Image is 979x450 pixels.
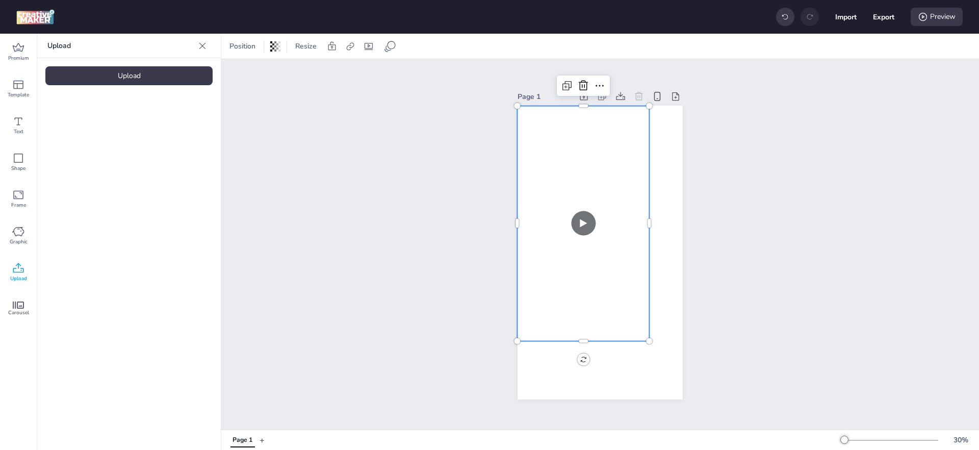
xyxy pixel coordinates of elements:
button: Import [835,6,857,28]
span: Shape [11,164,25,172]
span: Template [8,91,29,99]
span: Text [14,128,23,136]
span: Graphic [10,238,28,246]
div: Tabs [225,431,260,449]
div: Page 1 [233,436,252,445]
div: 30 % [948,435,973,445]
div: Page 1 [518,91,573,102]
div: Upload [45,66,213,85]
img: logo Creative Maker [16,9,55,24]
span: Carousel [8,309,29,317]
p: Upload [47,34,194,58]
span: Upload [10,274,27,283]
span: Premium [8,54,29,62]
span: Frame [11,201,26,209]
button: + [260,431,265,449]
div: Preview [911,8,963,26]
button: Export [873,6,894,28]
span: Resize [293,41,319,52]
span: Position [227,41,257,52]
